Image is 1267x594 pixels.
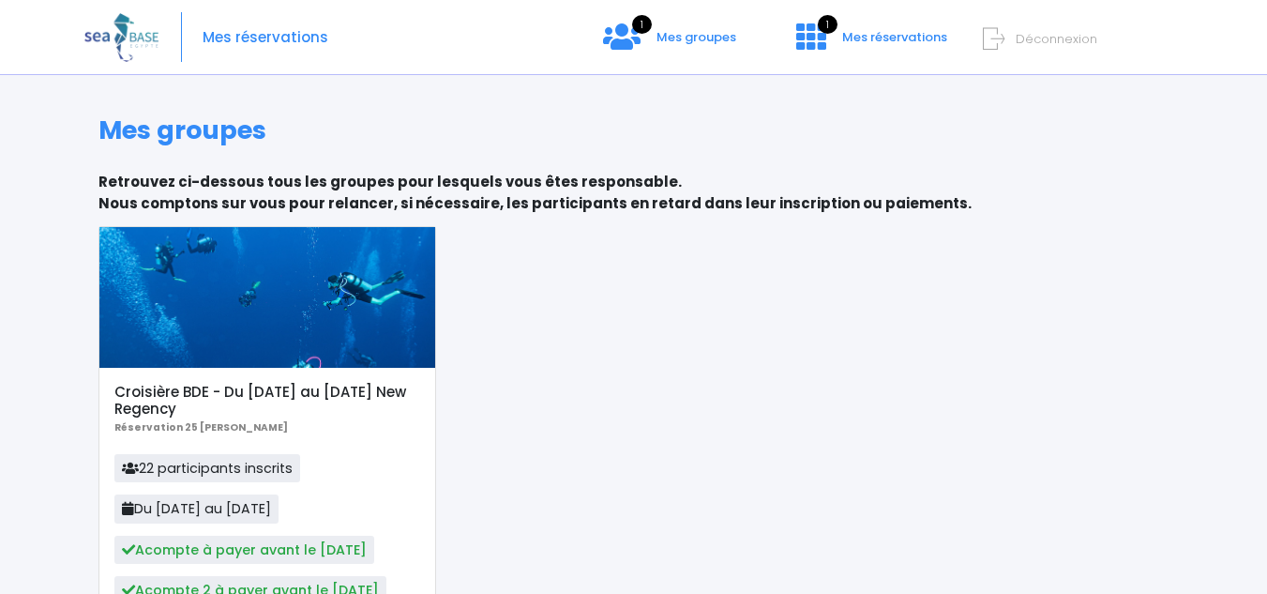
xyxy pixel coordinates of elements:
b: Réservation 25 [PERSON_NAME] [114,420,288,434]
span: Mes réservations [842,28,947,46]
h1: Mes groupes [98,115,1169,145]
span: 1 [632,15,652,34]
span: Déconnexion [1016,30,1097,48]
p: Retrouvez ci-dessous tous les groupes pour lesquels vous êtes responsable. Nous comptons sur vous... [98,172,1169,214]
span: Acompte à payer avant le [DATE] [114,536,374,564]
span: 1 [818,15,837,34]
span: Du [DATE] au [DATE] [114,495,279,523]
span: 22 participants inscrits [114,454,300,482]
a: 1 Mes réservations [781,35,958,53]
span: Mes groupes [656,28,736,46]
h5: Croisière BDE - Du [DATE] au [DATE] New Regency [114,384,420,418]
a: 1 Mes groupes [588,35,751,53]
